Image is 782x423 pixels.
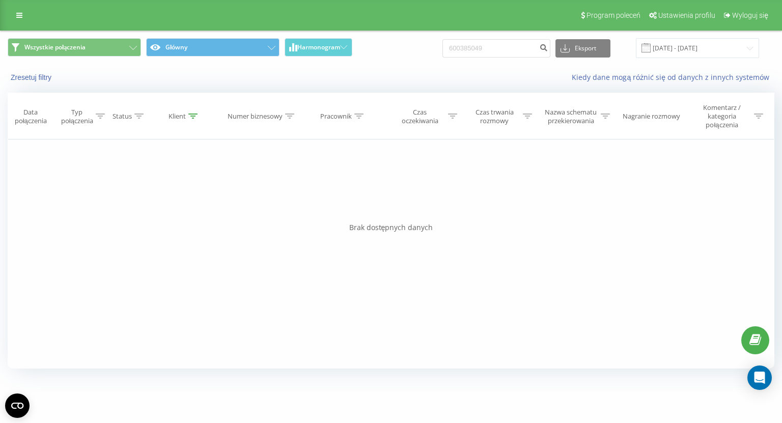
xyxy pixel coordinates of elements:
[146,38,280,57] button: Główny
[747,365,772,390] div: Open Intercom Messenger
[692,103,751,129] div: Komentarz / kategoria połączenia
[113,112,132,121] div: Status
[297,44,340,51] span: Harmonogram
[8,73,57,82] button: Zresetuj filtry
[572,72,774,82] a: Kiedy dane mogą różnić się od danych z innych systemów
[469,108,520,125] div: Czas trwania rozmowy
[8,222,774,233] div: Brak dostępnych danych
[732,11,768,19] span: Wyloguj się
[61,108,93,125] div: Typ połączenia
[24,43,86,51] span: Wszystkie połączenia
[394,108,445,125] div: Czas oczekiwania
[5,393,30,418] button: Open CMP widget
[555,39,610,58] button: Eksport
[228,112,283,121] div: Numer biznesowy
[285,38,352,57] button: Harmonogram
[623,112,680,121] div: Nagranie rozmowy
[8,38,141,57] button: Wszystkie połączenia
[320,112,352,121] div: Pracownik
[8,108,53,125] div: Data połączenia
[169,112,186,121] div: Klient
[586,11,640,19] span: Program poleceń
[658,11,715,19] span: Ustawienia profilu
[442,39,550,58] input: Wyszukiwanie według numeru
[544,108,598,125] div: Nazwa schematu przekierowania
